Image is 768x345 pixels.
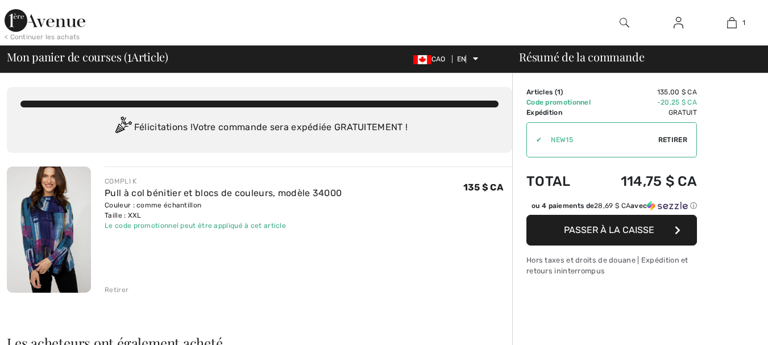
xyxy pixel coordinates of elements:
[463,182,503,193] font: 135 $ CA
[134,122,193,132] font: Félicitations !
[621,173,697,189] font: 114,75 $ CA
[526,215,697,246] button: Passer à la caisse
[561,88,563,96] font: )
[526,173,571,189] font: Total
[564,225,654,235] font: Passer à la caisse
[594,202,630,210] span: 28,69 $ CA
[647,201,688,211] img: Sezzle
[557,88,561,96] font: 1
[193,122,408,132] font: Votre commande sera expédiée GRATUITEMENT !
[526,98,591,106] font: Code promotionnel
[5,33,80,41] font: < Continuer les achats
[105,201,201,209] font: Couleur : comme échantillon
[727,16,737,30] img: Mon sac
[657,98,697,106] font: -20,25 $ CA
[526,88,557,96] font: Articles (
[620,16,629,30] img: rechercher sur le site
[536,136,542,144] font: ✔
[526,256,688,275] font: Hors taxes et droits de douane | Expédition et retours ininterrompus
[526,201,697,215] div: ou 4 paiements de28,69 $ CAavecSezzle Cliquez pour en savoir plus sur Sezzle
[457,55,466,63] font: EN
[532,201,697,211] div: ou 4 paiements de avec
[658,136,687,144] font: Retirer
[7,49,127,64] font: Mon panier de courses (
[105,211,142,219] font: Taille : XXL
[542,123,658,157] input: Code promotionnel
[105,188,342,198] a: Pull à col bénitier et blocs de couleurs, modèle 34000
[674,16,683,30] img: Mes informations
[742,19,745,27] font: 1
[131,49,168,64] font: Article)
[111,117,134,139] img: Congratulation2.svg
[657,88,697,96] font: 135,00 $ CA
[519,49,644,64] font: Résumé de la commande
[431,55,446,63] font: CAO
[5,9,85,32] img: 1ère Avenue
[105,222,286,230] font: Le code promotionnel peut être appliqué à cet article
[105,286,128,294] font: Retirer
[7,167,91,293] img: Pull à col bénitier et blocs de couleurs, modèle 34000
[526,109,562,117] font: Expédition
[705,16,758,30] a: 1
[665,16,692,30] a: Se connecter
[413,55,431,64] img: Dollar canadien
[105,177,136,185] font: COMPLI K
[669,109,697,117] font: Gratuit
[127,45,131,65] font: 1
